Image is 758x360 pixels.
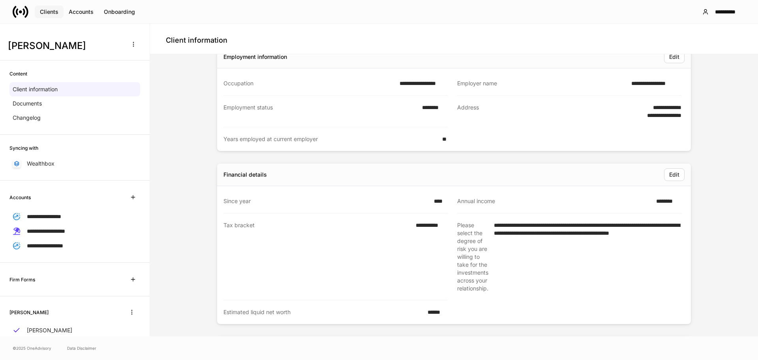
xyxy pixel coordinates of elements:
[223,79,395,87] div: Occupation
[40,9,58,15] div: Clients
[9,111,140,125] a: Changelog
[67,345,96,351] a: Data Disclaimer
[9,144,38,152] h6: Syncing with
[9,276,35,283] h6: Firm Forms
[13,345,51,351] span: © 2025 OneAdvisory
[669,172,679,177] div: Edit
[69,9,94,15] div: Accounts
[457,79,627,87] div: Employer name
[223,135,437,143] div: Years employed at current employer
[9,323,140,337] a: [PERSON_NAME]
[9,96,140,111] a: Documents
[64,6,99,18] button: Accounts
[13,100,42,107] p: Documents
[35,6,64,18] button: Clients
[104,9,135,15] div: Onboarding
[457,197,651,205] div: Annual income
[166,36,227,45] h4: Client information
[99,6,140,18] button: Onboarding
[9,309,49,316] h6: [PERSON_NAME]
[669,54,679,60] div: Edit
[8,40,122,52] h3: [PERSON_NAME]
[223,53,287,61] div: Employment information
[223,221,411,292] div: Tax bracket
[9,82,140,96] a: Client information
[457,104,627,119] div: Address
[13,114,41,122] p: Changelog
[223,171,267,179] div: Financial details
[9,194,31,201] h6: Accounts
[223,104,417,119] div: Employment status
[27,160,54,168] p: Wealthbox
[457,221,489,292] div: Please select the degree of risk you are willing to take for the investments across your relation...
[223,197,429,205] div: Since year
[9,70,27,77] h6: Content
[27,326,72,334] p: [PERSON_NAME]
[223,308,423,316] div: Estimated liquid net worth
[13,85,58,93] p: Client information
[664,51,685,63] button: Edit
[9,156,140,171] a: Wealthbox
[664,168,685,181] button: Edit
